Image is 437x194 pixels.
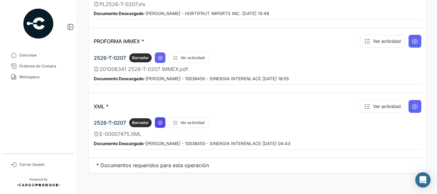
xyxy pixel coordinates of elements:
[19,52,69,58] span: Overview
[94,76,144,81] b: Documento Descargado
[169,52,209,63] button: Ver actividad
[89,158,426,173] td: * Documentos requeridos para esta operación
[99,66,188,72] span: 201006341 2526-T-0207 IMMEX.pdf
[169,117,209,128] button: Ver actividad
[94,120,126,126] span: 2526-T-0207
[19,63,69,69] span: Órdenes de Compra
[132,55,149,61] span: Borrador
[94,11,144,16] b: Documento Descargado
[360,100,405,113] button: Ver actividad
[19,162,69,167] span: Cerrar Sesión
[94,38,144,44] p: PROFORMA IMMEX *
[99,1,145,7] span: PL2526-T-0207.xls
[132,120,149,126] span: Borrador
[22,8,54,40] img: powered-by.png
[5,61,72,72] a: Órdenes de Compra
[94,55,126,61] span: 2526-T-0207
[99,131,141,137] span: E-00007475.XML
[360,35,405,48] button: Ver actividad
[94,103,108,110] p: XML *
[5,50,72,61] a: Overview
[5,72,72,82] a: Workspace
[94,141,144,146] b: Documento Descargado
[94,141,290,146] small: - [PERSON_NAME] - 10038450 - SINERGIA INTERENLACE [DATE] 04:43
[94,76,289,81] small: - [PERSON_NAME] - 10038450 - SINERGIA INTERENLACE [DATE] 18:55
[415,172,431,188] div: Abrir Intercom Messenger
[94,11,269,16] small: - [PERSON_NAME] - HORTIFRUT IMPORTS INC. [DATE] 15:48
[19,74,69,80] span: Workspace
